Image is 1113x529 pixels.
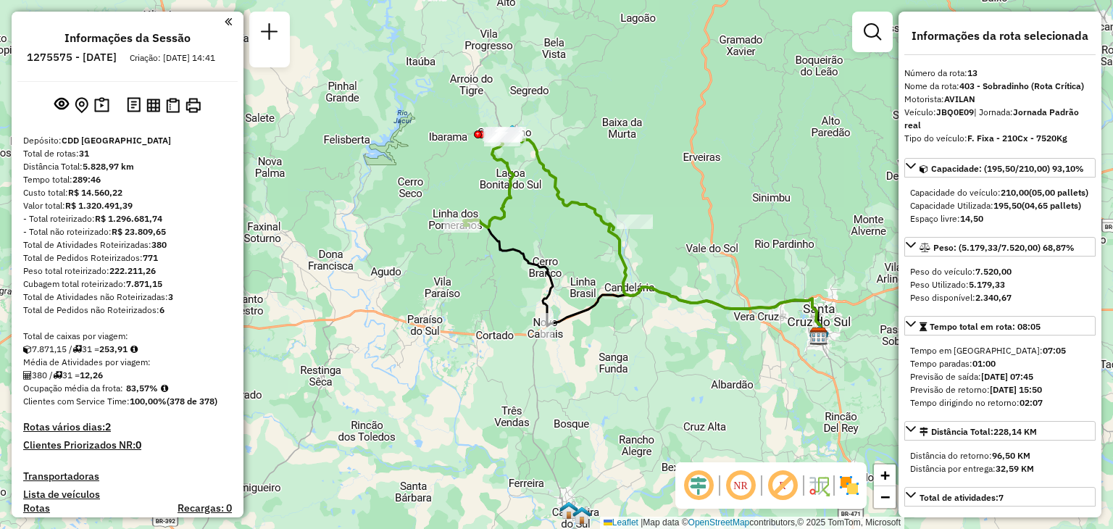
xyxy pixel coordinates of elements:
[109,265,156,276] strong: 222.211,26
[151,239,167,250] strong: 380
[999,492,1004,503] strong: 7
[91,94,112,117] button: Painel de Sugestão
[79,148,89,159] strong: 31
[904,487,1096,507] a: Total de atividades:7
[975,266,1012,277] strong: 7.520,00
[23,304,232,317] div: Total de Pedidos não Roteirizados:
[904,106,1096,132] div: Veículo:
[23,330,232,343] div: Total de caixas por viagem:
[904,67,1096,80] div: Número da rota:
[838,474,861,497] img: Exibir/Ocultar setores
[604,517,638,528] a: Leaflet
[931,163,1084,174] span: Capacidade: (195,50/210,00) 93,10%
[225,13,232,30] a: Clique aqui para minimizar o painel
[967,133,1067,143] strong: F. Fixa - 210Cx - 7520Kg
[972,358,996,369] strong: 01:00
[62,135,171,146] strong: CDD [GEOGRAPHIC_DATA]
[993,426,1037,437] span: 228,14 KM
[503,124,522,143] img: Sobradinho
[765,468,800,503] span: Exibir rótulo
[23,470,232,483] h4: Transportadoras
[904,132,1096,145] div: Tipo do veículo:
[904,107,1079,130] span: | Jornada:
[641,517,643,528] span: |
[874,465,896,486] a: Zoom in
[993,200,1022,211] strong: 195,50
[1020,397,1043,408] strong: 02:07
[910,357,1090,370] div: Tempo paradas:
[809,327,828,346] img: CDD Santa Cruz do Sul
[910,291,1090,304] div: Peso disponível:
[930,321,1041,332] span: Tempo total em rota: 08:05
[161,384,168,393] em: Média calculada utilizando a maior ocupação (%Peso ou %Cubagem) de cada rota da sessão. Rotas cro...
[1029,187,1088,198] strong: (05,00 pallets)
[23,502,50,515] a: Rotas
[981,371,1033,382] strong: [DATE] 07:45
[992,450,1030,461] strong: 96,50 KM
[996,463,1034,474] strong: 32,59 KM
[183,95,204,116] button: Imprimir Rotas
[23,383,123,393] span: Ocupação média da frota:
[72,94,91,117] button: Centralizar mapa no depósito ou ponto de apoio
[255,17,284,50] a: Nova sessão e pesquisa
[880,466,890,484] span: +
[600,517,904,529] div: Map data © contributors,© 2025 TomTom, Microsoft
[920,492,1004,503] span: Total de atividades:
[23,345,32,354] i: Cubagem total roteirizado
[910,212,1090,225] div: Espaço livre:
[910,266,1012,277] span: Peso do veículo:
[920,425,1037,438] div: Distância Total:
[23,371,32,380] i: Total de Atividades
[95,213,162,224] strong: R$ 1.296.681,74
[99,343,128,354] strong: 253,91
[688,517,750,528] a: OpenStreetMap
[904,338,1096,415] div: Tempo total em rota: 08:05
[975,292,1012,303] strong: 2.340,67
[64,31,191,45] h4: Informações da Sessão
[83,161,134,172] strong: 5.828,97 km
[944,93,975,104] strong: AVILAN
[1001,187,1029,198] strong: 210,00
[23,343,232,356] div: 7.871,15 / 31 =
[904,443,1096,481] div: Distância Total:228,14 KM
[874,486,896,508] a: Zoom out
[910,199,1090,212] div: Capacidade Utilizada:
[681,468,716,503] span: Ocultar deslocamento
[904,80,1096,93] div: Nome da rota:
[65,200,133,211] strong: R$ 1.320.491,39
[910,383,1090,396] div: Previsão de retorno:
[23,225,232,238] div: - Total não roteirizado:
[143,252,158,263] strong: 771
[143,95,163,114] button: Visualizar relatório de Roteirização
[167,396,217,407] strong: (378 de 378)
[168,291,173,302] strong: 3
[990,384,1042,395] strong: [DATE] 15:50
[68,187,122,198] strong: R$ 14.560,22
[967,67,977,78] strong: 13
[910,449,1090,462] div: Distância do retorno:
[23,369,232,382] div: 380 / 31 =
[1022,200,1081,211] strong: (04,65 pallets)
[23,173,232,186] div: Tempo total:
[72,345,82,354] i: Total de rotas
[910,186,1090,199] div: Capacidade do veículo:
[572,506,591,525] img: FAD Santa Cruz do Sul- Cachoeira
[178,502,232,515] h4: Recargas: 0
[880,488,890,506] span: −
[23,147,232,160] div: Total de rotas:
[1043,345,1066,356] strong: 07:05
[72,174,101,185] strong: 289:46
[910,462,1090,475] div: Distância por entrega:
[933,242,1075,253] span: Peso: (5.179,33/7.520,00) 68,87%
[904,158,1096,178] a: Capacidade: (195,50/210,00) 93,10%
[23,212,232,225] div: - Total roteirizado:
[136,438,141,451] strong: 0
[904,180,1096,231] div: Capacidade: (195,50/210,00) 93,10%
[723,468,758,503] span: Ocultar NR
[559,501,578,520] img: UDC Cachueira do Sul - ZUMPY
[23,439,232,451] h4: Clientes Priorizados NR:
[910,396,1090,409] div: Tempo dirigindo no retorno:
[23,488,232,501] h4: Lista de veículos
[23,251,232,264] div: Total de Pedidos Roteirizados:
